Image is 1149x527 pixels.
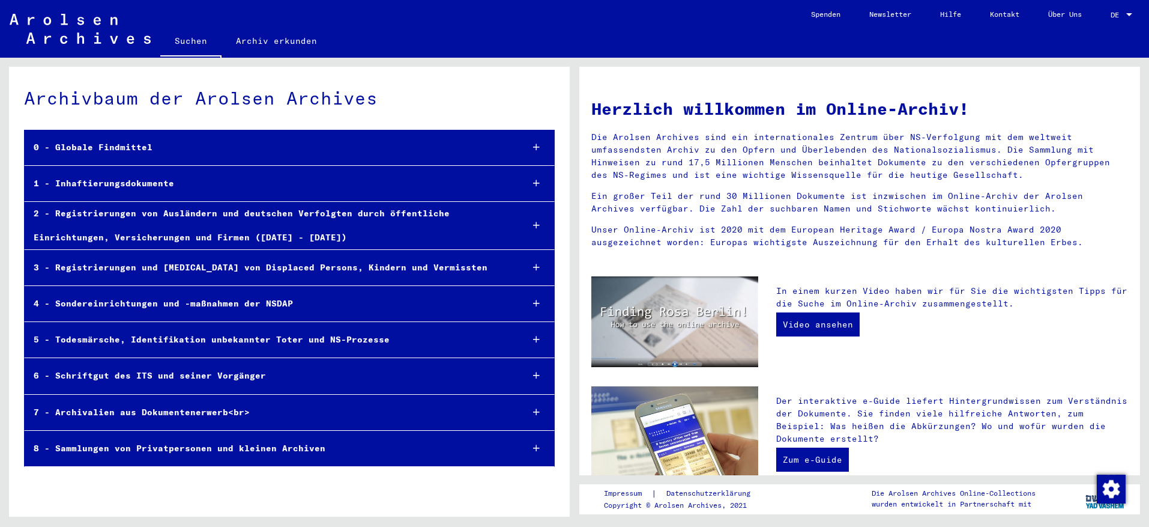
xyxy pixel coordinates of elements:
img: eguide.jpg [591,386,758,498]
div: 2 - Registrierungen von Ausländern und deutschen Verfolgten durch öffentliche Einrichtungen, Vers... [25,202,513,249]
a: Archiv erkunden [222,26,331,55]
div: Archivbaum der Arolsen Archives [24,85,555,112]
div: 4 - Sondereinrichtungen und -maßnahmen der NSDAP [25,292,513,315]
p: wurden entwickelt in Partnerschaft mit [872,499,1036,510]
a: Datenschutzerklärung [657,487,765,500]
h1: Herzlich willkommen im Online-Archiv! [591,96,1128,121]
img: Arolsen_neg.svg [10,14,151,44]
p: Die Arolsen Archives sind ein internationales Zentrum über NS-Verfolgung mit dem weltweit umfasse... [591,131,1128,181]
div: | [604,487,765,500]
p: Die Arolsen Archives Online-Collections [872,488,1036,499]
div: 8 - Sammlungen von Privatpersonen und kleinen Archiven [25,437,513,460]
a: Zum e-Guide [776,448,849,472]
div: 0 - Globale Findmittel [25,136,513,159]
div: 3 - Registrierungen und [MEDICAL_DATA] von Displaced Persons, Kindern und Vermissten [25,256,513,279]
img: Zustimmung ändern [1097,475,1126,504]
a: Video ansehen [776,312,860,337]
p: Der interaktive e-Guide liefert Hintergrundwissen zum Verständnis der Dokumente. Sie finden viele... [776,395,1128,445]
div: 7 - Archivalien aus Dokumentenerwerb<br> [25,401,513,424]
p: In einem kurzen Video haben wir für Sie die wichtigsten Tipps für die Suche im Online-Archiv zusa... [776,285,1128,310]
img: yv_logo.png [1083,484,1128,514]
div: 1 - Inhaftierungsdokumente [25,172,513,195]
div: Zustimmung ändern [1096,474,1125,503]
p: Unser Online-Archiv ist 2020 mit dem European Heritage Award / Europa Nostra Award 2020 ausgezeic... [591,224,1128,249]
a: Impressum [604,487,651,500]
div: 6 - Schriftgut des ITS und seiner Vorgänger [25,364,513,388]
div: 5 - Todesmärsche, Identifikation unbekannter Toter und NS-Prozesse [25,328,513,352]
span: DE [1111,11,1124,19]
a: Suchen [160,26,222,58]
p: Ein großer Teil der rund 30 Millionen Dokumente ist inzwischen im Online-Archiv der Arolsen Archi... [591,190,1128,215]
img: video.jpg [591,276,758,367]
p: Copyright © Arolsen Archives, 2021 [604,500,765,511]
